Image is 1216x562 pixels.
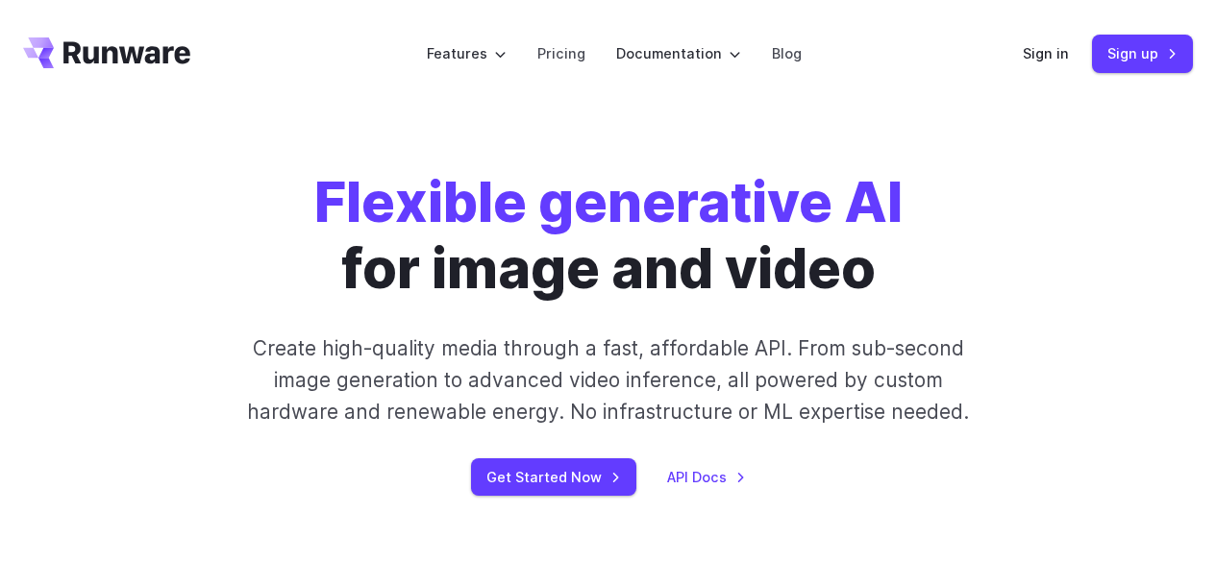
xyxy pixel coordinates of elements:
[667,466,746,488] a: API Docs
[616,42,741,64] label: Documentation
[314,168,903,235] strong: Flexible generative AI
[23,37,190,68] a: Go to /
[1092,35,1193,72] a: Sign up
[1023,42,1069,64] a: Sign in
[772,42,802,64] a: Blog
[427,42,507,64] label: Features
[471,458,636,496] a: Get Started Now
[537,42,585,64] a: Pricing
[314,169,903,302] h1: for image and video
[234,332,982,428] p: Create high-quality media through a fast, affordable API. From sub-second image generation to adv...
